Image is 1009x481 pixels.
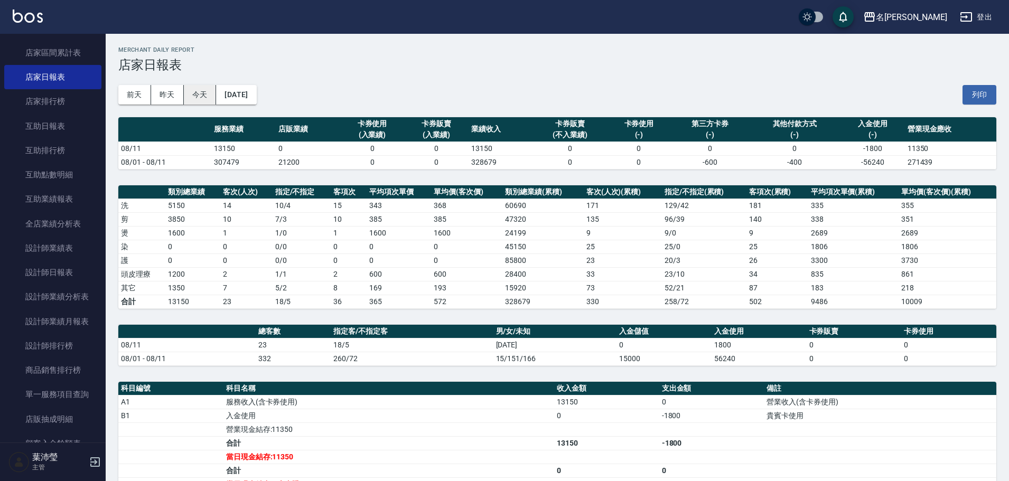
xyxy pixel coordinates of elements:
[533,155,607,169] td: 0
[4,41,101,65] a: 店家區間累計表
[118,199,165,212] td: 洗
[584,281,662,295] td: 73
[712,352,807,365] td: 56240
[899,240,996,253] td: 1806
[118,58,996,72] h3: 店家日報表
[220,199,273,212] td: 14
[905,155,996,169] td: 271439
[165,226,220,240] td: 1600
[118,267,165,281] td: 頭皮理療
[808,281,899,295] td: 183
[276,142,340,155] td: 0
[223,382,554,395] th: 科目名稱
[4,431,101,456] a: 顧客入金餘額表
[808,185,899,199] th: 平均項次單價(累積)
[4,309,101,334] a: 設計師業績月報表
[659,464,764,477] td: 0
[151,85,184,105] button: 昨天
[659,382,764,395] th: 支出金額
[746,185,808,199] th: 客項次(累積)
[118,46,996,53] h2: Merchant Daily Report
[905,142,996,155] td: 11350
[899,199,996,212] td: 355
[367,295,431,308] td: 365
[331,352,493,365] td: 260/72
[4,407,101,431] a: 店販抽成明細
[671,142,749,155] td: 0
[554,436,659,450] td: 13150
[331,212,367,226] td: 10
[493,352,617,365] td: 15/151/166
[256,352,331,365] td: 332
[220,226,273,240] td: 1
[584,199,662,212] td: 171
[616,325,712,338] th: 入金儲值
[165,212,220,226] td: 3850
[211,142,276,155] td: 13150
[165,240,220,253] td: 0
[32,463,86,472] p: 主管
[367,185,431,199] th: 平均項次單價
[746,240,808,253] td: 25
[331,185,367,199] th: 客項次
[220,253,273,267] td: 0
[502,295,583,308] td: 328679
[584,226,662,240] td: 9
[764,382,996,395] th: 備註
[4,334,101,358] a: 設計師排行榜
[8,451,30,473] img: Person
[808,226,899,240] td: 2689
[4,260,101,285] a: 設計師日報表
[273,226,331,240] td: 1 / 0
[4,382,101,407] a: 單一服務項目查詢
[273,281,331,295] td: 5 / 2
[273,267,331,281] td: 1 / 1
[331,325,493,338] th: 指定客/不指定客
[256,325,331,338] th: 總客數
[469,155,533,169] td: 328679
[431,240,502,253] td: 0
[746,295,808,308] td: 502
[276,155,340,169] td: 21200
[899,226,996,240] td: 2689
[118,352,256,365] td: 08/01 - 08/11
[211,155,276,169] td: 307479
[876,11,947,24] div: 名[PERSON_NAME]
[901,338,996,352] td: 0
[118,409,223,422] td: B1
[273,295,331,308] td: 18/5
[4,285,101,309] a: 設計師業績分析表
[493,325,617,338] th: 男/女/未知
[367,199,431,212] td: 343
[4,163,101,187] a: 互助點數明細
[367,226,431,240] td: 1600
[659,436,764,450] td: -1800
[899,212,996,226] td: 351
[749,155,840,169] td: -400
[616,352,712,365] td: 15000
[165,199,220,212] td: 5150
[165,253,220,267] td: 0
[502,240,583,253] td: 45150
[712,338,807,352] td: 1800
[843,118,902,129] div: 入金使用
[662,295,746,308] td: 258/72
[343,129,402,140] div: (入業績)
[216,85,256,105] button: [DATE]
[584,212,662,226] td: 135
[899,185,996,199] th: 單均價(客次價)(累積)
[4,358,101,382] a: 商品銷售排行榜
[808,253,899,267] td: 3300
[807,338,902,352] td: 0
[584,295,662,308] td: 330
[674,118,746,129] div: 第三方卡券
[118,325,996,366] table: a dense table
[276,117,340,142] th: 店販業績
[118,281,165,295] td: 其它
[431,185,502,199] th: 單均價(客次價)
[584,240,662,253] td: 25
[118,338,256,352] td: 08/11
[211,117,276,142] th: 服務業績
[407,129,466,140] div: (入業績)
[746,267,808,281] td: 34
